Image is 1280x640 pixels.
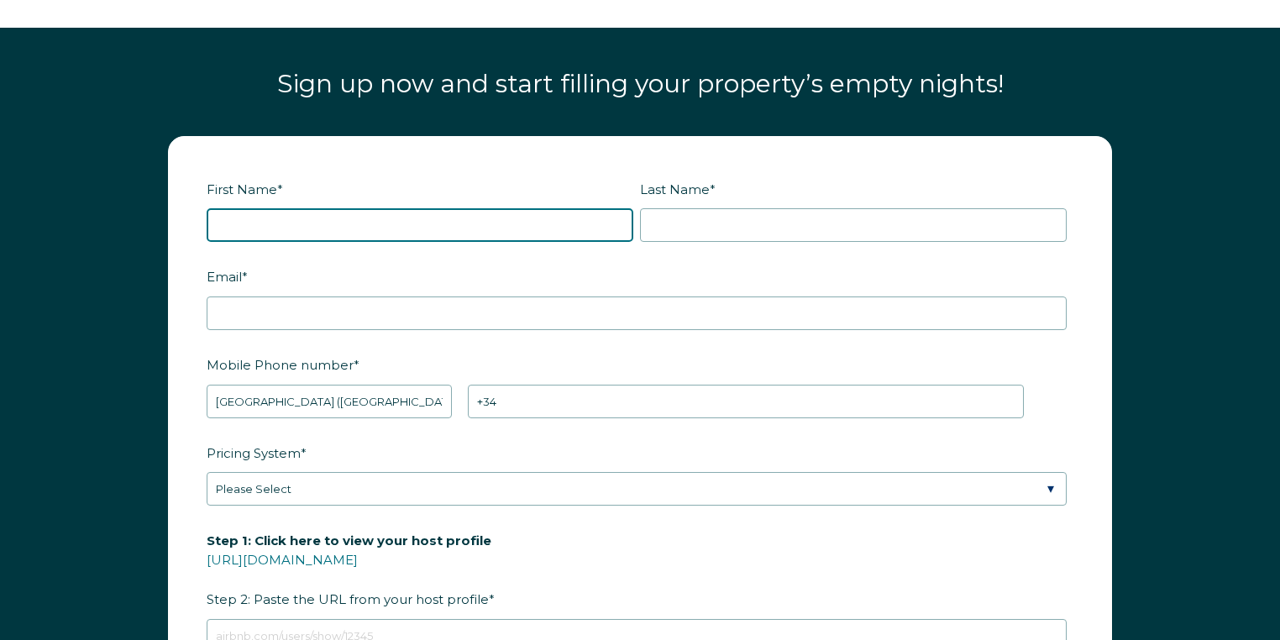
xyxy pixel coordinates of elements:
span: Last Name [640,176,710,202]
span: Pricing System [207,440,301,466]
span: Email [207,264,242,290]
span: Mobile Phone number [207,352,354,378]
span: Step 1: Click here to view your host profile [207,527,491,553]
a: [URL][DOMAIN_NAME] [207,552,358,568]
span: Sign up now and start filling your property’s empty nights! [277,68,1004,99]
span: Step 2: Paste the URL from your host profile [207,527,491,612]
span: First Name [207,176,277,202]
